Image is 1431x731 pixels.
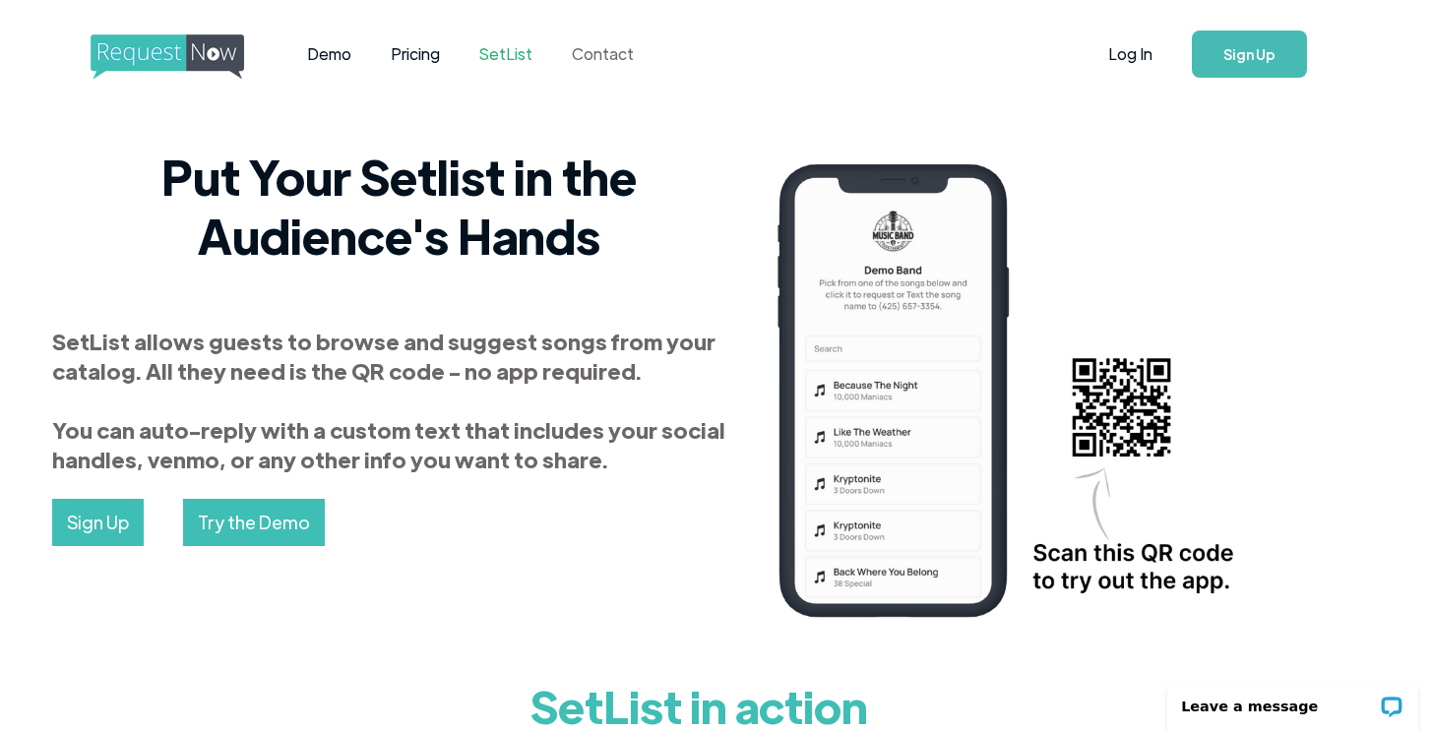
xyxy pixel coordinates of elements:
a: Log In [1089,20,1172,89]
a: Demo [287,24,371,85]
img: requestnow logo [91,34,280,80]
strong: SetList allows guests to browse and suggest songs from your catalog. All they need is the QR code... [52,327,725,473]
iframe: LiveChat chat widget [1154,669,1431,731]
a: Try the Demo [183,499,325,546]
a: Pricing [371,24,460,85]
a: home [91,34,238,74]
h2: Put Your Setlist in the Audience's Hands [52,147,747,265]
a: Sign Up [1192,30,1307,78]
a: Sign Up [52,499,144,546]
a: Contact [552,24,653,85]
a: SetList [460,24,552,85]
